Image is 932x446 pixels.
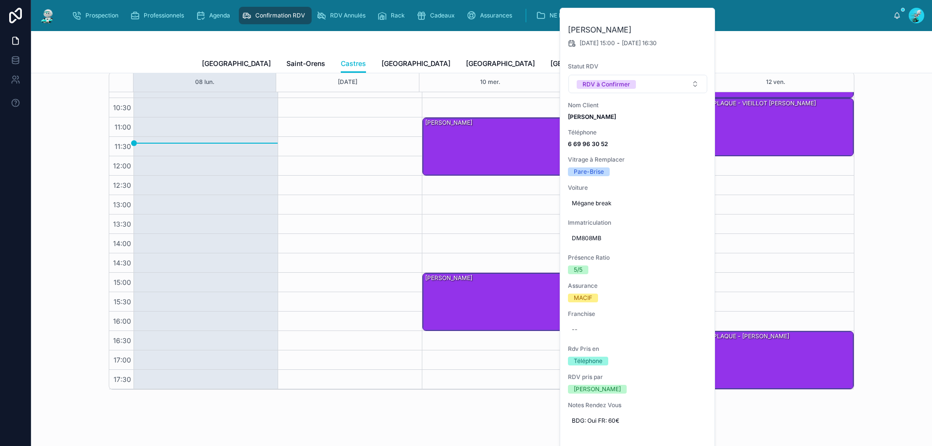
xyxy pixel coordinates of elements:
div: PLAQUE - VIEILLOT [PERSON_NAME] [711,99,853,156]
img: App logo [39,8,56,23]
a: Agenda [193,7,237,24]
span: 16:00 [111,317,133,325]
span: Confirmation RDV [255,12,305,19]
a: NE PAS TOUCHER [533,7,619,24]
span: 15:00 [111,278,133,286]
span: 13:00 [111,200,133,209]
div: [PERSON_NAME] [424,118,473,127]
div: PLAQUE - [PERSON_NAME] [711,331,853,389]
button: Select Button [568,75,707,93]
span: Immatriculation [568,219,708,227]
strong: [PERSON_NAME] [568,113,616,120]
div: -- [572,326,578,333]
a: Professionnels [127,7,191,24]
span: Rdv Pris en [568,345,708,353]
span: 10:00 [111,84,133,92]
span: Rack [391,12,405,19]
span: 14:30 [111,259,133,267]
div: [PERSON_NAME] [423,273,566,330]
span: Cadeaux [430,12,455,19]
span: BDG: Oui FR: 60€ [572,417,704,425]
span: NE PAS TOUCHER [549,12,600,19]
span: Prospection [85,12,118,19]
span: 15:30 [111,297,133,306]
span: 16:30 [111,336,133,345]
span: Professionnels [144,12,184,19]
strong: 6 69 96 30 52 [568,140,608,148]
div: PLAQUE - [PERSON_NAME] [712,332,790,341]
a: [GEOGRAPHIC_DATA] [550,55,619,74]
div: [PERSON_NAME] [424,274,473,282]
a: Assurances [464,7,519,24]
a: Prospection [69,7,125,24]
div: [PERSON_NAME] [574,385,621,394]
span: Assurance [568,282,708,290]
div: MACIF [574,294,592,302]
span: RDV Annulés [330,12,366,19]
span: Statut RDV [568,63,708,70]
a: Cadeaux [414,7,462,24]
span: [GEOGRAPHIC_DATA] [466,59,535,68]
span: Franchise [568,310,708,318]
div: PLAQUE - VIEILLOT [PERSON_NAME] [712,99,817,108]
span: [GEOGRAPHIC_DATA] [202,59,271,68]
a: Saint-Orens [286,55,325,74]
button: 12 ven. [766,72,785,92]
button: 10 mer. [480,72,500,92]
a: Rack [374,7,412,24]
span: 10:30 [111,103,133,112]
span: 14:00 [111,239,133,248]
span: 17:30 [111,375,133,383]
div: scrollable content [64,5,893,26]
span: 11:00 [112,123,133,131]
span: Mégane break [572,199,704,207]
span: [DATE] 15:00 [580,39,615,47]
div: [PERSON_NAME] [423,118,566,175]
span: Nom Client [568,101,708,109]
span: Saint-Orens [286,59,325,68]
span: Vitrage à Remplacer [568,156,708,164]
a: Castres [341,55,366,73]
button: [DATE] [338,72,357,92]
h2: [PERSON_NAME] [568,24,708,35]
span: 17:00 [111,356,133,364]
span: 12:00 [111,162,133,170]
span: 11:30 [112,142,133,150]
a: RDV Annulés [314,7,372,24]
a: [GEOGRAPHIC_DATA] [382,55,450,74]
span: DM808MB [572,234,704,242]
a: [GEOGRAPHIC_DATA] [202,55,271,74]
span: [GEOGRAPHIC_DATA] [382,59,450,68]
span: - [617,39,620,47]
span: Notes Rendez Vous [568,401,708,409]
span: Assurances [480,12,512,19]
span: 12:30 [111,181,133,189]
button: 08 lun. [195,72,215,92]
span: Castres [341,59,366,68]
span: 13:30 [111,220,133,228]
div: 5/5 [574,265,582,274]
span: [GEOGRAPHIC_DATA] [550,59,619,68]
span: [DATE] 16:30 [622,39,657,47]
span: Agenda [209,12,230,19]
span: Téléphone [568,129,708,136]
a: [GEOGRAPHIC_DATA] [466,55,535,74]
div: Téléphone [574,357,602,365]
span: Voiture [568,184,708,192]
a: Confirmation RDV [239,7,312,24]
span: RDV pris par [568,373,708,381]
span: Présence Ratio [568,254,708,262]
div: RDV à Confirmer [582,80,630,89]
div: Pare-Brise [574,167,604,176]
